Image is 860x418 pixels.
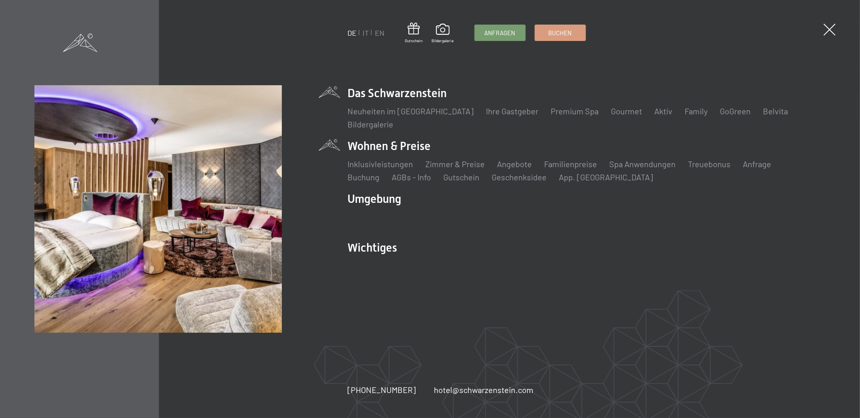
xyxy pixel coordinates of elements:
[348,106,474,116] a: Neuheiten im [GEOGRAPHIC_DATA]
[720,106,751,116] a: GoGreen
[545,159,597,169] a: Familienpreise
[348,172,380,182] a: Buchung
[348,385,416,395] span: [PHONE_NUMBER]
[559,172,654,182] a: App. [GEOGRAPHIC_DATA]
[688,159,731,169] a: Treuebonus
[348,384,416,395] a: [PHONE_NUMBER]
[432,38,454,43] span: Bildergalerie
[432,24,454,43] a: Bildergalerie
[375,28,385,37] a: EN
[551,106,599,116] a: Premium Spa
[492,172,547,182] a: Geschenksidee
[348,159,413,169] a: Inklusivleistungen
[405,23,423,43] a: Gutschein
[348,119,394,129] a: Bildergalerie
[743,159,772,169] a: Anfrage
[34,85,282,333] img: Wellnesshotel Südtirol SCHWARZENSTEIN - Wellnessurlaub in den Alpen, Wandern und Wellness
[497,159,532,169] a: Angebote
[535,25,585,41] a: Buchen
[392,172,431,182] a: AGBs - Info
[611,106,642,116] a: Gourmet
[405,38,423,43] span: Gutschein
[685,106,708,116] a: Family
[444,172,480,182] a: Gutschein
[655,106,673,116] a: Aktiv
[475,25,525,41] a: Anfragen
[485,29,515,37] span: Anfragen
[426,159,485,169] a: Zimmer & Preise
[763,106,788,116] a: Belvita
[434,384,534,395] a: hotel@schwarzenstein.com
[549,29,572,37] span: Buchen
[610,159,676,169] a: Spa Anwendungen
[486,106,539,116] a: Ihre Gastgeber
[348,28,357,37] a: DE
[363,28,369,37] a: IT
